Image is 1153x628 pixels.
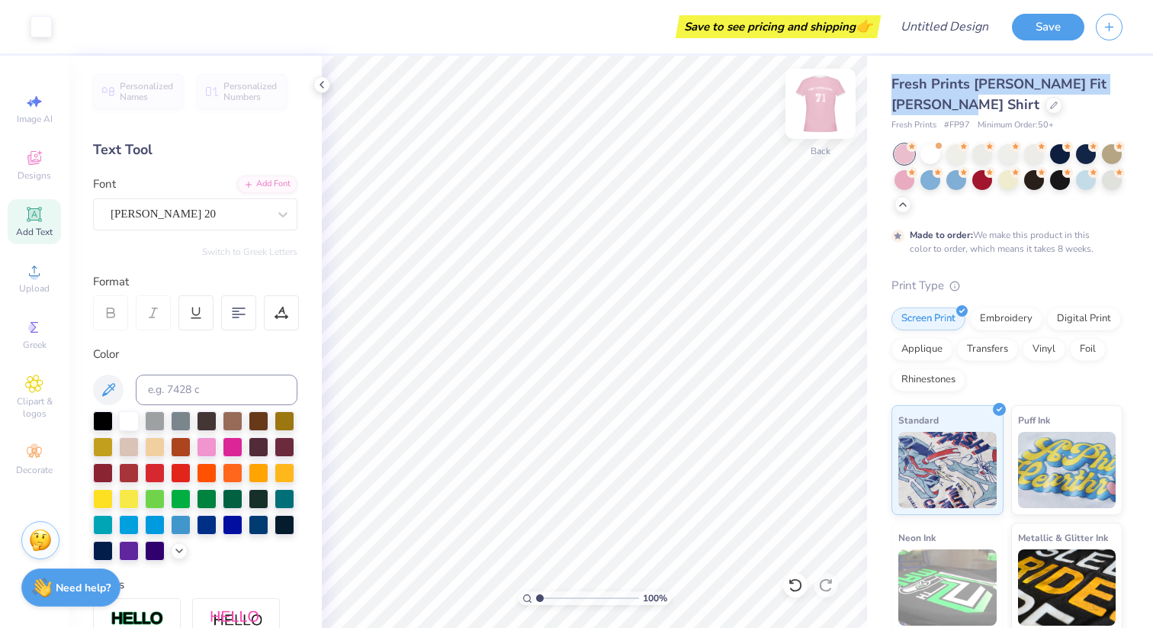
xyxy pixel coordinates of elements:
[679,15,877,38] div: Save to see pricing and shipping
[888,11,1000,42] input: Untitled Design
[1018,412,1050,428] span: Puff Ink
[120,81,174,102] span: Personalized Names
[978,119,1054,132] span: Minimum Order: 50 +
[1023,338,1065,361] div: Vinyl
[19,282,50,295] span: Upload
[957,338,1018,361] div: Transfers
[17,113,53,125] span: Image AI
[811,144,830,158] div: Back
[1018,549,1116,626] img: Metallic & Glitter Ink
[856,17,872,35] span: 👉
[23,339,47,351] span: Greek
[891,308,965,330] div: Screen Print
[898,412,939,428] span: Standard
[1047,308,1121,330] div: Digital Print
[891,338,952,361] div: Applique
[1070,338,1106,361] div: Foil
[898,549,997,626] img: Neon Ink
[1018,530,1108,546] span: Metallic & Glitter Ink
[898,432,997,508] img: Standard
[8,395,61,420] span: Clipart & logos
[1012,14,1084,40] button: Save
[93,140,297,160] div: Text Tool
[910,229,973,241] strong: Made to order:
[111,610,164,628] img: Stroke
[891,119,936,132] span: Fresh Prints
[202,246,297,258] button: Switch to Greek Letters
[944,119,970,132] span: # FP97
[18,169,51,182] span: Designs
[970,308,1042,330] div: Embroidery
[237,176,297,193] div: Add Font
[93,346,297,363] div: Color
[223,81,278,102] span: Personalized Numbers
[891,75,1106,114] span: Fresh Prints [PERSON_NAME] Fit [PERSON_NAME] Shirt
[16,464,53,476] span: Decorate
[136,375,297,405] input: e.g. 7428 c
[93,273,299,291] div: Format
[643,591,667,605] span: 100 %
[891,369,965,391] div: Rhinestones
[1018,432,1116,508] img: Puff Ink
[910,228,1097,256] div: We make this product in this color to order, which means it takes 8 weeks.
[891,277,1122,295] div: Print Type
[898,530,936,546] span: Neon Ink
[56,581,111,595] strong: Need help?
[93,176,116,193] label: Font
[93,576,297,594] div: Styles
[790,73,851,134] img: Back
[16,226,53,238] span: Add Text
